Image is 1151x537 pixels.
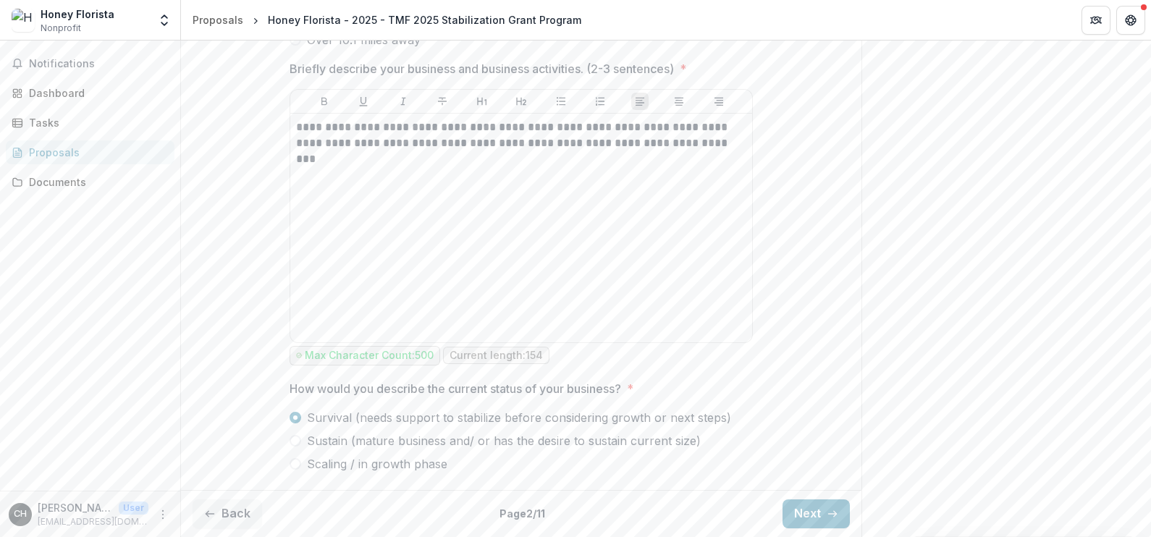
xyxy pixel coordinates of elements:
a: Proposals [187,9,249,30]
p: User [119,502,148,515]
button: Heading 2 [513,93,530,110]
img: Honey Florista [12,9,35,32]
div: Proposals [29,145,163,160]
button: Align Right [710,93,728,110]
p: Page 2 / 11 [499,506,545,521]
button: Bold [316,93,333,110]
button: Underline [355,93,372,110]
div: Dashboard [29,85,163,101]
button: Open entity switcher [154,6,174,35]
span: Notifications [29,58,169,70]
button: Align Center [670,93,688,110]
button: Strike [434,93,451,110]
div: Honey Florista [41,7,114,22]
span: Survival (needs support to stabilize before considering growth or next steps) [307,409,731,426]
span: Scaling / in growth phase [307,455,447,473]
button: Get Help [1116,6,1145,35]
p: Briefly describe your business and business activities. (2-3 sentences) [290,60,674,77]
button: Back [193,499,262,528]
div: Cierra Hudson [14,509,27,519]
a: Tasks [6,111,174,135]
button: Ordered List [591,93,609,110]
a: Dashboard [6,81,174,105]
button: Align Left [631,93,649,110]
button: More [154,506,172,523]
button: Partners [1082,6,1110,35]
p: How would you describe the current status of your business? [290,380,621,397]
div: Tasks [29,115,163,130]
button: Notifications [6,52,174,75]
p: [PERSON_NAME] [38,500,113,515]
span: Sustain (mature business and/ or has the desire to sustain current size) [307,432,701,449]
p: Max Character Count: 500 [305,350,434,362]
div: Documents [29,174,163,190]
span: Nonprofit [41,22,81,35]
button: Heading 1 [473,93,491,110]
div: Proposals [193,12,243,28]
nav: breadcrumb [187,9,587,30]
a: Proposals [6,140,174,164]
button: Italicize [395,93,412,110]
a: Documents [6,170,174,194]
p: [EMAIL_ADDRESS][DOMAIN_NAME] [38,515,148,528]
p: Current length: 154 [450,350,543,362]
button: Next [783,499,850,528]
div: Honey Florista - 2025 - TMF 2025 Stabilization Grant Program [268,12,581,28]
button: Bullet List [552,93,570,110]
